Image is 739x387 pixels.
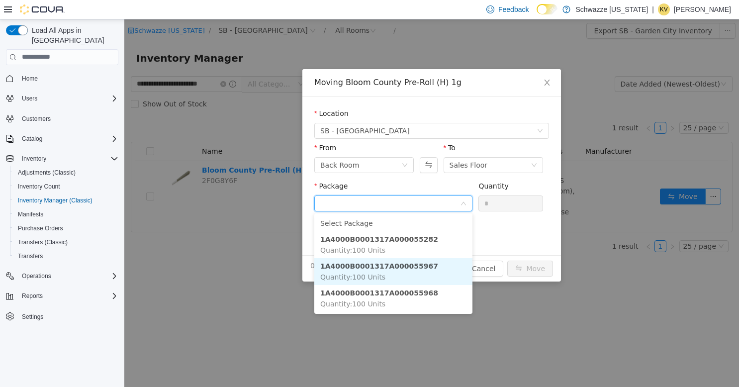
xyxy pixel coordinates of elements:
div: Moving Bloom County Pre-Roll (H) 1g [190,58,425,69]
span: Adjustments (Classic) [18,169,76,177]
label: Quantity [354,163,384,171]
li: 1A4000B0001317A000055968 [190,266,348,292]
p: | [652,3,654,15]
span: Transfers (Classic) [14,236,118,248]
span: Reports [18,290,118,302]
i: icon: down [277,143,283,150]
button: Operations [18,270,55,282]
li: 1A4000B0001317A000055282 [190,212,348,239]
span: Catalog [18,133,118,145]
span: Inventory Count [18,183,60,191]
input: Dark Mode [537,4,557,14]
span: 0 Units will be moved. [186,241,264,252]
button: Close [409,50,437,78]
button: Operations [2,269,122,283]
span: Quantity : 100 Units [196,281,261,289]
button: Purchase Orders [10,221,122,235]
nav: Complex example [6,67,118,350]
div: Sales Floor [325,138,364,153]
span: SB - Garden City [196,104,285,119]
span: Inventory Manager (Classic) [14,194,118,206]
span: Transfers (Classic) [18,238,68,246]
span: Reports [22,292,43,300]
span: Manifests [14,208,118,220]
button: Transfers [10,249,122,263]
span: Inventory [18,153,118,165]
label: From [190,124,212,132]
button: Customers [2,111,122,126]
li: 1A4000B0001317A000055967 [190,239,348,266]
span: Manifests [18,210,43,218]
span: Users [18,93,118,104]
span: Load All Apps in [GEOGRAPHIC_DATA] [28,25,118,45]
a: Adjustments (Classic) [14,167,80,179]
span: Operations [22,272,51,280]
button: Catalog [18,133,46,145]
span: Inventory Count [14,181,118,193]
span: Settings [22,313,43,321]
button: Catalog [2,132,122,146]
p: [PERSON_NAME] [674,3,731,15]
span: Users [22,95,37,102]
input: Package [196,178,336,193]
span: Customers [18,112,118,125]
span: Settings [18,310,118,322]
button: Reports [2,289,122,303]
a: Customers [18,113,55,125]
span: Operations [18,270,118,282]
button: Manifests [10,207,122,221]
p: Schwazze [US_STATE] [575,3,648,15]
span: Feedback [498,4,529,14]
strong: 1A4000B0001317A000055282 [196,216,314,224]
a: Inventory Count [14,181,64,193]
span: Quantity : 100 Units [196,254,261,262]
button: Swap [295,138,313,154]
button: Settings [2,309,122,323]
a: Transfers (Classic) [14,236,72,248]
span: KV [660,3,668,15]
a: Inventory Manager (Classic) [14,194,96,206]
a: Home [18,73,42,85]
strong: 1A4000B0001317A000055968 [196,270,314,278]
img: Cova [20,4,65,14]
button: Users [2,92,122,105]
span: Inventory Manager (Classic) [18,196,92,204]
button: Transfers (Classic) [10,235,122,249]
div: Back Room [196,138,235,153]
i: icon: down [336,181,342,188]
a: Manifests [14,208,47,220]
a: Transfers [14,250,47,262]
span: Quantity : 100 Units [196,227,261,235]
a: Purchase Orders [14,222,67,234]
div: Kristine Valdez [658,3,670,15]
span: Purchase Orders [18,224,63,232]
button: Inventory [2,152,122,166]
button: Inventory [18,153,50,165]
button: Home [2,71,122,86]
button: Reports [18,290,47,302]
span: Inventory [22,155,46,163]
label: To [319,124,331,132]
a: Settings [18,311,47,323]
input: Quantity [355,177,418,192]
i: icon: close [419,59,427,67]
button: Adjustments (Classic) [10,166,122,180]
li: Select Package [190,196,348,212]
i: icon: down [407,143,413,150]
i: icon: down [413,108,419,115]
span: Home [22,75,38,83]
button: Inventory Count [10,180,122,193]
span: Customers [22,115,51,123]
span: Home [18,72,118,85]
span: Transfers [14,250,118,262]
label: Package [190,163,223,171]
button: Inventory Manager (Classic) [10,193,122,207]
span: Transfers [18,252,43,260]
button: Cancel [340,241,379,257]
button: Users [18,93,41,104]
label: Location [190,90,224,98]
span: Adjustments (Classic) [14,167,118,179]
strong: 1A4000B0001317A000055967 [196,243,314,251]
span: Catalog [22,135,42,143]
